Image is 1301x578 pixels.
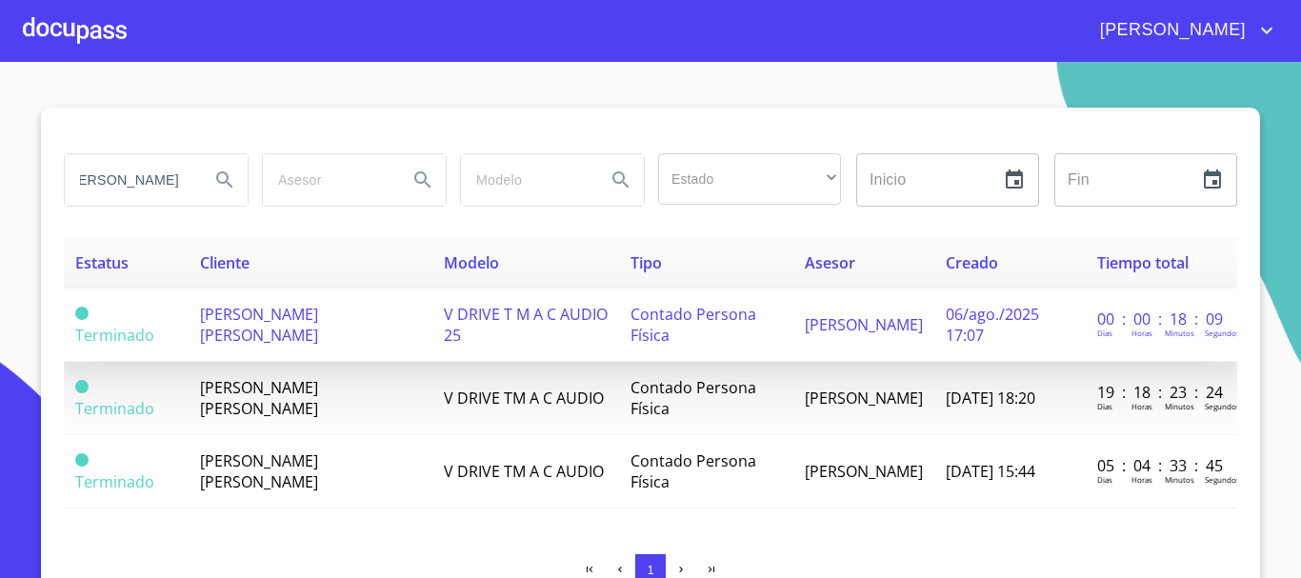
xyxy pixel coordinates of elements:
span: [PERSON_NAME] [1086,15,1255,46]
span: [PERSON_NAME] [805,461,923,482]
span: Creado [946,252,998,273]
span: [PERSON_NAME] [PERSON_NAME] [200,450,318,492]
input: search [461,154,590,206]
span: Contado Persona Física [630,304,756,346]
span: V DRIVE T M A C AUDIO 25 [444,304,608,346]
p: 00 : 00 : 18 : 09 [1097,309,1226,329]
p: Segundos [1205,401,1240,411]
span: Terminado [75,307,89,320]
span: 06/ago./2025 17:07 [946,304,1039,346]
p: 05 : 04 : 33 : 45 [1097,455,1226,476]
span: [PERSON_NAME] [PERSON_NAME] [200,377,318,419]
span: Terminado [75,453,89,467]
p: Segundos [1205,328,1240,338]
span: Cliente [200,252,250,273]
span: Modelo [444,252,499,273]
span: V DRIVE TM A C AUDIO [444,388,604,409]
span: Terminado [75,398,154,419]
p: 19 : 18 : 23 : 24 [1097,382,1226,403]
span: [PERSON_NAME] [805,388,923,409]
p: Dias [1097,401,1112,411]
p: Minutos [1165,328,1194,338]
button: account of current user [1086,15,1278,46]
span: Terminado [75,325,154,346]
span: Estatus [75,252,129,273]
span: Tiempo total [1097,252,1189,273]
span: [PERSON_NAME] [805,314,923,335]
span: 1 [647,563,653,577]
button: Search [598,157,644,203]
span: V DRIVE TM A C AUDIO [444,461,604,482]
p: Horas [1131,328,1152,338]
p: Minutos [1165,401,1194,411]
p: Dias [1097,328,1112,338]
button: Search [400,157,446,203]
p: Segundos [1205,474,1240,485]
span: Asesor [805,252,855,273]
p: Dias [1097,474,1112,485]
span: [PERSON_NAME] [PERSON_NAME] [200,304,318,346]
p: Minutos [1165,474,1194,485]
input: search [65,154,194,206]
span: [DATE] 15:44 [946,461,1035,482]
div: ​ [658,153,841,205]
p: Horas [1131,401,1152,411]
span: Terminado [75,380,89,393]
input: search [263,154,392,206]
button: Search [202,157,248,203]
span: [DATE] 18:20 [946,388,1035,409]
span: Terminado [75,471,154,492]
p: Horas [1131,474,1152,485]
span: Contado Persona Física [630,377,756,419]
span: Tipo [630,252,662,273]
span: Contado Persona Física [630,450,756,492]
